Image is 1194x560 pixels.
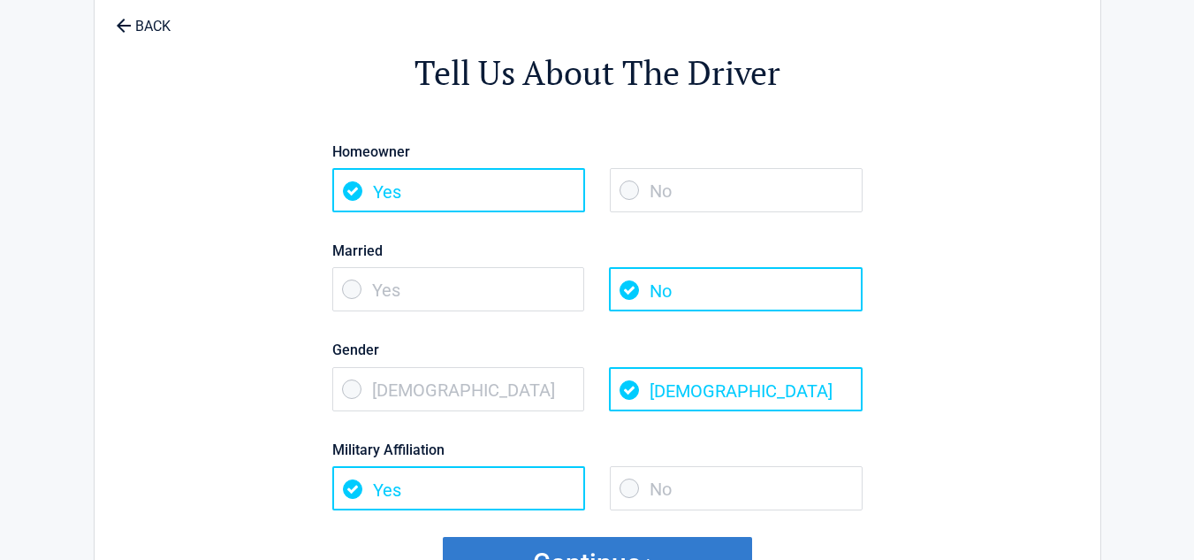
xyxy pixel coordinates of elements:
span: No [610,466,863,510]
span: [DEMOGRAPHIC_DATA] [609,367,862,411]
span: No [610,168,863,212]
label: Gender [332,338,863,362]
span: Yes [332,267,585,311]
label: Homeowner [332,140,863,164]
span: Yes [332,466,585,510]
span: No [609,267,862,311]
h2: Tell Us About The Driver [192,50,1003,96]
label: Married [332,239,863,263]
a: BACK [112,3,174,34]
span: [DEMOGRAPHIC_DATA] [332,367,585,411]
label: Military Affiliation [332,438,863,462]
span: Yes [332,168,585,212]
